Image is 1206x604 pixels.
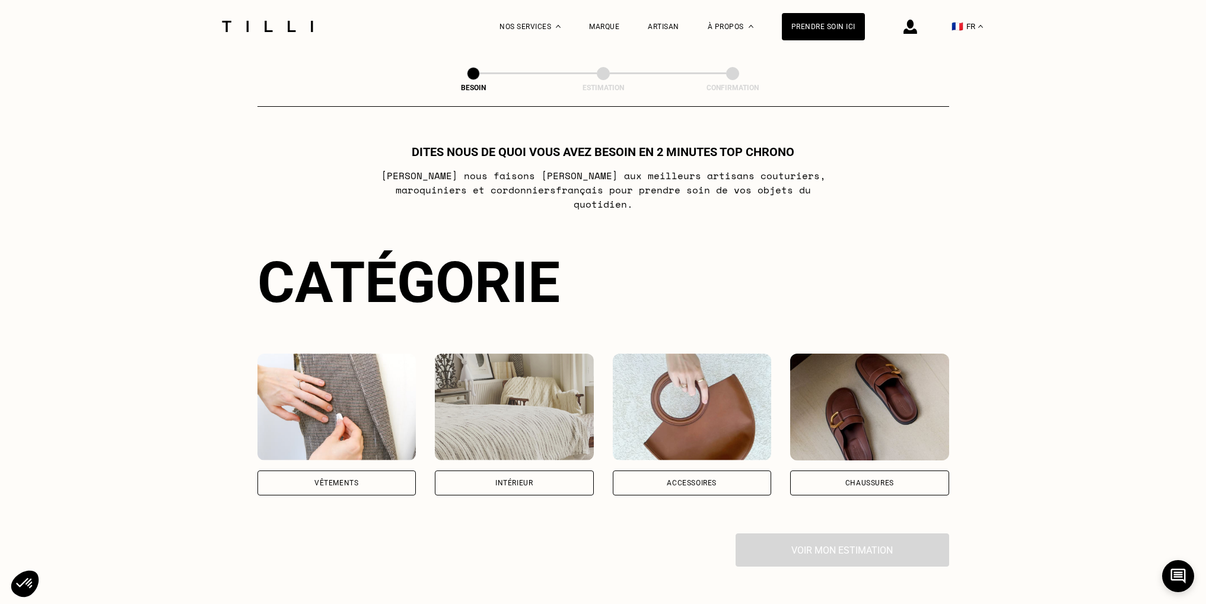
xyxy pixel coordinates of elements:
[782,13,865,40] a: Prendre soin ici
[314,479,358,487] div: Vêtements
[903,20,917,34] img: icône connexion
[414,84,533,92] div: Besoin
[790,354,949,460] img: Chaussures
[749,25,753,28] img: Menu déroulant à propos
[495,479,533,487] div: Intérieur
[845,479,894,487] div: Chaussures
[412,145,794,159] h1: Dites nous de quoi vous avez besoin en 2 minutes top chrono
[556,25,561,28] img: Menu déroulant
[218,21,317,32] img: Logo du service de couturière Tilli
[613,354,772,460] img: Accessoires
[257,249,949,316] div: Catégorie
[667,479,717,487] div: Accessoires
[257,354,416,460] img: Vêtements
[544,84,663,92] div: Estimation
[673,84,792,92] div: Confirmation
[435,354,594,460] img: Intérieur
[368,169,838,211] p: [PERSON_NAME] nous faisons [PERSON_NAME] aux meilleurs artisans couturiers , maroquiniers et cord...
[952,21,963,32] span: 🇫🇷
[978,25,983,28] img: menu déroulant
[589,23,619,31] a: Marque
[648,23,679,31] a: Artisan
